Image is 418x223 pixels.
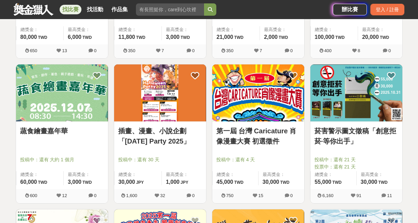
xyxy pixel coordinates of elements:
span: 30,000 [263,179,279,185]
a: Cover Image [310,64,402,122]
span: 2,000 [264,34,278,40]
span: 100,000 [315,34,335,40]
span: 總獎金： [315,171,352,178]
span: TWD [38,35,47,40]
span: 13 [62,48,67,53]
span: 6,000 [68,34,81,40]
span: 總獎金： [315,26,354,33]
span: JPY [181,180,188,185]
span: 11 [387,193,392,198]
span: 投稿中：還有 21 天 [314,156,398,163]
span: TWD [38,180,47,185]
a: 作品集 [109,5,130,14]
span: 600 [30,193,37,198]
span: 60,000 [20,179,37,185]
span: 15 [258,193,263,198]
span: 3,000 [68,179,81,185]
span: TWD [332,180,341,185]
span: 80,000 [20,34,37,40]
span: 6,160 [322,193,334,198]
img: Cover Image [310,64,402,121]
a: 找比賽 [60,5,81,14]
span: 總獎金： [119,26,157,33]
span: 30,000 [119,179,135,185]
span: TWD [234,35,243,40]
span: 總獎金： [217,171,254,178]
span: 總獎金： [20,26,59,33]
span: 0 [94,193,96,198]
span: TWD [82,180,92,185]
a: Cover Image [16,64,108,122]
span: JPY [136,180,144,185]
span: 350 [128,48,136,53]
span: TWD [280,180,289,185]
span: 91 [356,193,361,198]
a: Cover Image [114,64,206,122]
span: 7 [260,48,262,53]
span: TWD [234,180,243,185]
a: 辦比賽 [333,4,367,15]
a: 插畫、漫畫、小說企劃「[DATE] Party 2025」 [118,126,202,146]
a: 第一屆 台灣 Caricature 肖像漫畫大賽 初選徵件 [216,126,300,146]
span: 21,000 [217,34,233,40]
span: 1,000 [166,179,180,185]
span: 0 [192,48,195,53]
span: 0 [388,48,391,53]
a: Cover Image [212,64,304,122]
span: 7 [161,48,164,53]
span: TWD [181,35,190,40]
span: 0 [192,193,195,198]
span: 投稿中：還有 大約 1 個月 [20,156,104,163]
span: 45,000 [217,179,233,185]
span: 最高獎金： [362,26,398,33]
img: Cover Image [114,64,206,121]
span: 最高獎金： [166,26,202,33]
span: 投票中：還有 21 天 [314,163,398,170]
span: 650 [30,48,37,53]
span: 20,000 [362,34,379,40]
input: 有長照挺你，care到心坎裡！青春出手，拍出照顧 影音徵件活動 [136,3,204,16]
span: 55,000 [315,179,331,185]
span: 30,000 [361,179,377,185]
a: 菸害警示圖文徵稿「創意拒菸·等你出手」 [314,126,398,146]
span: TWD [335,35,344,40]
span: 投稿中：還有 4 天 [216,156,300,163]
span: 總獎金： [20,171,59,178]
span: 32 [160,193,165,198]
span: 最高獎金： [264,26,300,33]
span: TWD [380,35,389,40]
span: 最高獎金： [361,171,398,178]
span: 最高獎金： [68,26,104,33]
span: 投稿中：還有 30 天 [118,156,202,163]
span: 400 [324,48,332,53]
span: 總獎金： [217,26,256,33]
span: 0 [94,48,96,53]
span: 0 [290,193,293,198]
span: 最高獎金： [166,171,202,178]
span: 8 [358,48,360,53]
span: 總獎金： [119,171,157,178]
span: 350 [226,48,234,53]
span: TWD [279,35,288,40]
img: Cover Image [16,64,108,121]
span: 11,800 [119,34,135,40]
span: 3,000 [166,34,180,40]
span: TWD [82,35,92,40]
div: 登入 / 註冊 [370,4,404,15]
span: 0 [290,48,293,53]
img: Cover Image [212,64,304,121]
a: 找活動 [84,5,106,14]
span: TWD [136,35,145,40]
span: 12 [62,193,67,198]
a: 蔬食繪畫嘉年華 [20,126,104,136]
span: 1,600 [126,193,137,198]
span: 最高獎金： [263,171,300,178]
span: 750 [226,193,234,198]
span: 最高獎金： [68,171,104,178]
span: TWD [378,180,387,185]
